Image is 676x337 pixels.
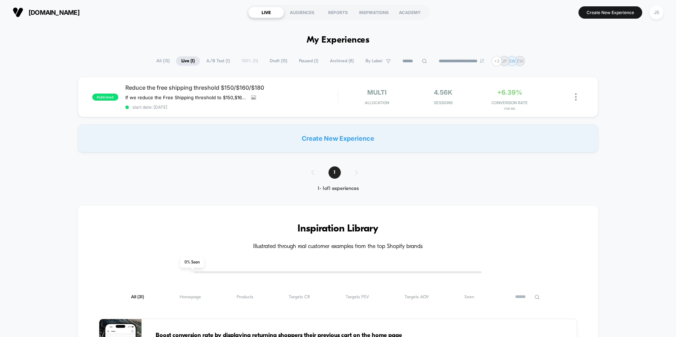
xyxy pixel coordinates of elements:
span: Products [237,294,253,300]
span: Seen [464,294,474,300]
span: Reduce the free shipping threshold $150/$160/$180 [125,84,338,91]
span: Targets CR [289,294,310,300]
button: Create New Experience [578,6,642,19]
button: JS [647,5,665,20]
span: If we reduce the Free Shipping threshold to $150,$160 & $180,then conversions will increase,becau... [125,95,246,100]
span: Live ( 1 ) [176,56,200,66]
span: All [131,294,144,300]
h1: My Experiences [307,35,370,45]
span: 0 % Seen [180,257,204,268]
span: 4.56k [434,89,452,96]
div: INSPIRATIONS [356,7,392,18]
div: Create New Experience [78,124,598,152]
span: start date: [DATE] [125,104,338,110]
img: Visually logo [13,7,23,18]
h4: Illustrated through real customer examples from the top Shopify brands [99,243,577,250]
div: + 3 [492,56,502,66]
p: JP [502,58,507,64]
span: All ( 15 ) [151,56,175,66]
p: ZW [517,58,524,64]
button: [DOMAIN_NAME] [11,7,82,18]
div: 1 - 1 of 1 experiences [304,186,372,192]
h3: Inspiration Library [99,223,577,235]
span: Archived ( 8 ) [325,56,359,66]
span: [DOMAIN_NAME] [29,9,80,16]
span: CONVERSION RATE [478,100,541,105]
span: for 160 [478,107,541,110]
span: Allocation [365,100,389,105]
span: multi [367,89,387,96]
span: By Label [365,58,382,64]
span: Homepage [180,294,201,300]
p: SW [509,58,516,64]
div: LIVE [248,7,284,18]
span: ( 31 ) [137,295,144,299]
div: REPORTS [320,7,356,18]
span: A/B Test ( 1 ) [201,56,235,66]
div: AUDIENCES [284,7,320,18]
span: published [92,94,118,101]
span: Draft ( 13 ) [264,56,293,66]
span: 1 [328,166,341,179]
div: JS [650,6,663,19]
img: end [480,59,484,63]
span: Paused ( 1 ) [294,56,324,66]
img: close [575,93,577,101]
span: Targets AOV [405,294,429,300]
span: Sessions [412,100,475,105]
span: Targets PSV [346,294,369,300]
div: ACADEMY [392,7,428,18]
span: +6.39% [497,89,522,96]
